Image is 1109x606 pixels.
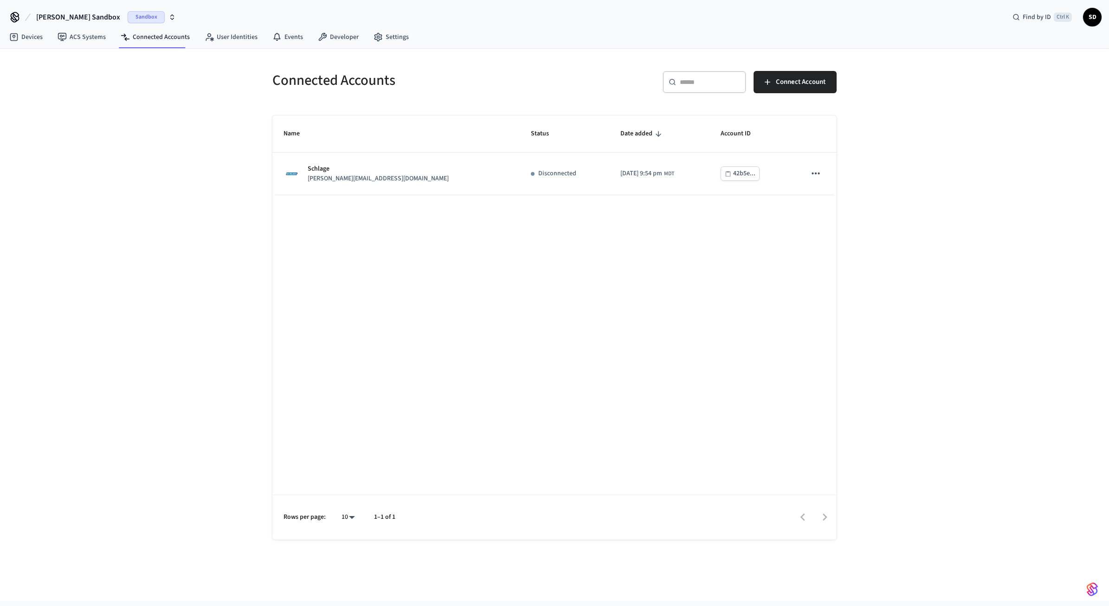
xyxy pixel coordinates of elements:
span: SD [1084,9,1101,26]
div: 10 [337,510,359,524]
p: [PERSON_NAME][EMAIL_ADDRESS][DOMAIN_NAME] [308,174,449,184]
img: Schlage Logo, Square [284,166,300,182]
button: Connect Account [754,71,837,93]
span: Connect Account [776,76,825,88]
a: Developer [310,29,366,45]
div: Find by IDCtrl K [1005,9,1079,26]
span: Ctrl K [1054,13,1072,22]
button: 42b5e... [721,166,760,181]
span: Status [531,127,561,141]
a: Events [265,29,310,45]
span: Find by ID [1023,13,1051,22]
span: Date added [620,127,664,141]
p: Rows per page: [284,512,326,522]
p: Disconnected [538,169,576,179]
p: Schlage [308,164,449,174]
p: 1–1 of 1 [374,512,395,522]
button: SD [1083,8,1102,26]
table: sticky table [272,115,837,195]
a: ACS Systems [50,29,113,45]
span: Account ID [721,127,763,141]
a: User Identities [197,29,265,45]
img: SeamLogoGradient.69752ec5.svg [1087,582,1098,597]
a: Settings [366,29,416,45]
span: [DATE] 9:54 pm [620,169,662,179]
h5: Connected Accounts [272,71,549,90]
div: America/Edmonton [620,169,674,179]
a: Devices [2,29,50,45]
span: Name [284,127,312,141]
span: MDT [664,170,674,178]
span: Sandbox [128,11,165,23]
a: Connected Accounts [113,29,197,45]
div: 42b5e... [733,168,755,179]
span: [PERSON_NAME] Sandbox [36,12,120,23]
